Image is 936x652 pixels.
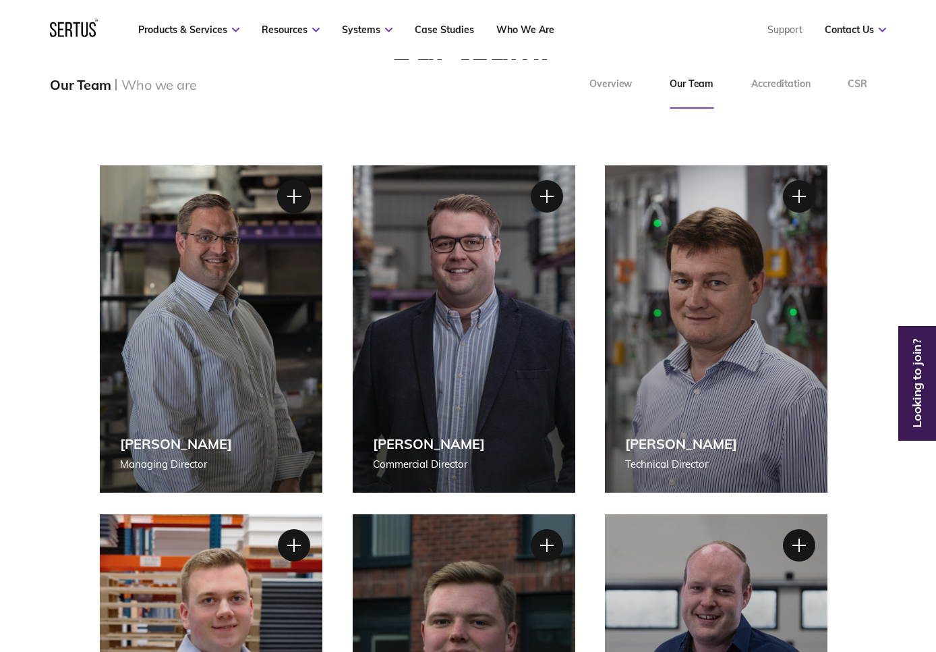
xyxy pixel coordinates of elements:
[767,24,802,36] a: Support
[120,456,232,472] div: Managing Director
[496,24,554,36] a: Who We Are
[829,60,886,109] a: CSR
[625,456,737,472] div: Technical Director
[342,24,392,36] a: Systems
[415,24,474,36] a: Case Studies
[625,435,737,452] div: [PERSON_NAME]
[902,378,933,389] a: Looking to join?
[50,76,111,93] div: Our Team
[571,60,651,109] a: Overview
[732,60,829,109] a: Accreditation
[138,24,239,36] a: Products & Services
[373,456,485,472] div: Commercial Director
[262,24,320,36] a: Resources
[373,435,485,452] div: [PERSON_NAME]
[825,24,886,36] a: Contact Us
[120,435,232,452] div: [PERSON_NAME]
[869,587,936,652] iframe: Chat Widget
[121,76,196,93] div: Who we are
